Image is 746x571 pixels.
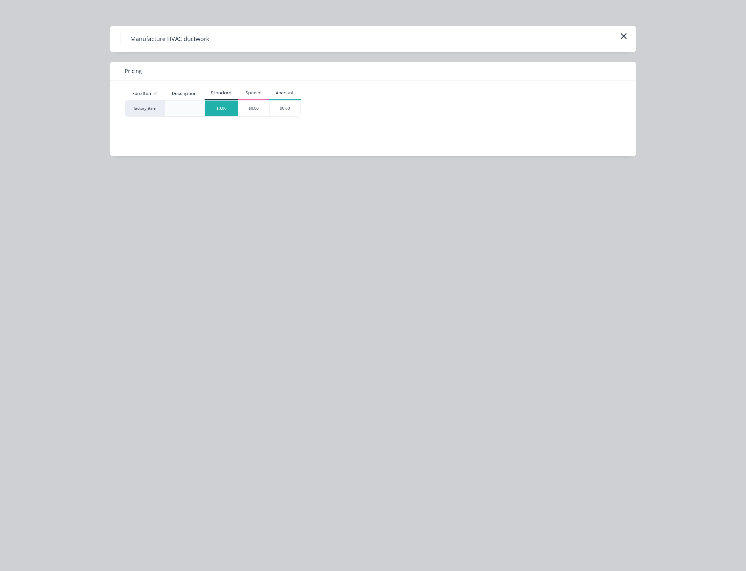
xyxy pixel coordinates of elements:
[205,90,238,96] div: Standard
[125,87,165,100] div: Xero Item #
[125,67,142,75] span: Pricing
[238,101,270,116] div: $0.00
[269,90,301,96] div: Account
[270,101,300,116] div: $0.00
[120,33,219,45] h4: Manufacture HVAC ductwork
[125,100,165,117] div: factory_item
[238,90,270,96] div: Special
[167,85,202,102] div: Description
[205,101,238,116] div: $0.00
